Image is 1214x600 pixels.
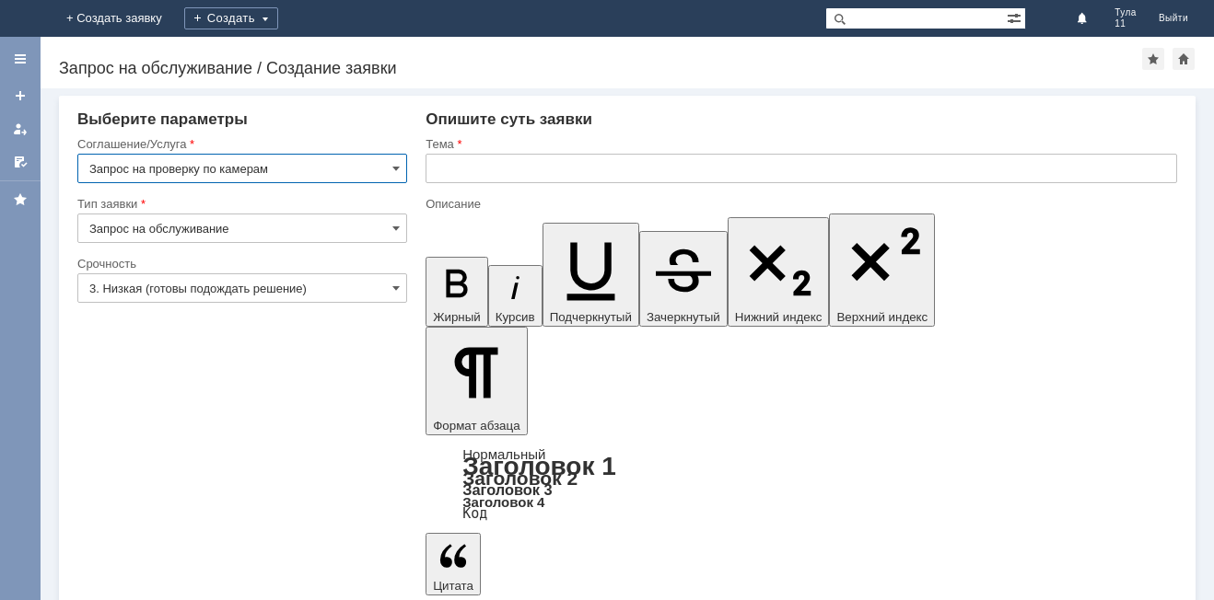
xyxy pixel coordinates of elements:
a: Заголовок 3 [462,481,552,498]
div: Срочность [77,258,403,270]
span: Жирный [433,310,481,324]
button: Верхний индекс [829,213,935,327]
div: Формат абзаца [426,448,1177,520]
button: Цитата [426,533,481,595]
span: Тула [1115,7,1137,18]
span: Формат абзаца [433,419,519,433]
span: Нижний индекс [735,310,823,324]
span: Расширенный поиск [1007,8,1025,26]
span: Цитата [433,579,473,593]
a: Мои согласования [6,147,35,177]
span: Зачеркнутый [647,310,720,324]
div: Сделать домашней страницей [1173,48,1195,70]
div: Соглашение/Услуга [77,138,403,150]
div: Тип заявки [77,198,403,210]
button: Курсив [488,265,543,327]
span: Выберите параметры [77,110,248,128]
button: Зачеркнутый [639,231,728,327]
div: Описание [426,198,1173,210]
a: Заголовок 1 [462,452,616,480]
a: Создать заявку [6,81,35,110]
span: 11 [1115,18,1137,29]
a: Нормальный [462,446,545,462]
span: Верхний индекс [836,310,928,324]
div: Запрос на обслуживание / Создание заявки [59,59,1142,77]
button: Подчеркнутый [543,223,639,327]
span: Подчеркнутый [550,310,632,324]
div: Тема [426,138,1173,150]
a: Заголовок 2 [462,467,578,489]
a: Код [462,505,487,522]
a: Заголовок 4 [462,494,544,510]
button: Нижний индекс [728,217,830,327]
button: Жирный [426,257,488,327]
span: Опишите суть заявки [426,110,592,128]
button: Формат абзаца [426,327,527,435]
span: Курсив [496,310,535,324]
div: Создать [184,7,278,29]
a: Мои заявки [6,114,35,144]
div: Добавить в избранное [1142,48,1164,70]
